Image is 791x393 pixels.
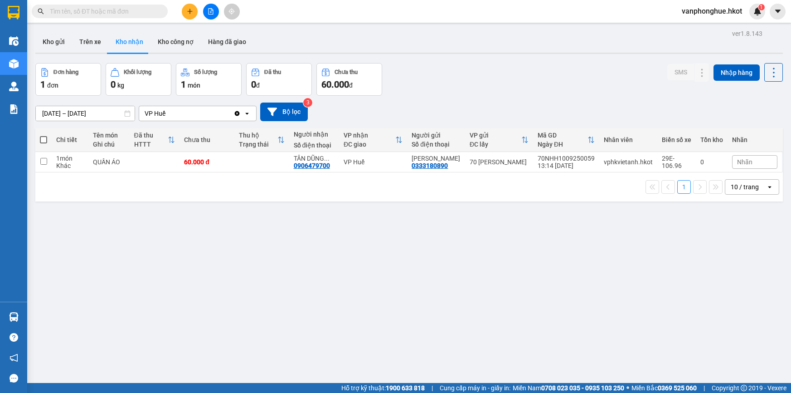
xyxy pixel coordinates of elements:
[150,31,201,53] button: Kho công nợ
[770,4,786,20] button: caret-down
[50,6,157,16] input: Tìm tên, số ĐT hoặc mã đơn
[53,69,78,75] div: Đơn hàng
[470,132,521,139] div: VP gửi
[9,82,19,91] img: warehouse-icon
[440,383,510,393] span: Cung cấp máy in - giấy in:
[294,162,330,169] div: 0906479700
[675,5,749,17] span: vanphonghue.hkot
[731,182,759,192] div: 10 / trang
[56,162,84,169] div: Khác
[35,63,101,96] button: Đơn hàng1đơn
[667,64,694,80] button: SMS
[35,31,72,53] button: Kho gửi
[201,31,253,53] button: Hàng đã giao
[349,82,353,89] span: đ
[40,79,45,90] span: 1
[344,132,395,139] div: VP nhận
[753,7,762,15] img: icon-new-feature
[412,155,461,162] div: HOÀNG LÂM
[344,158,403,166] div: VP Huế
[341,383,425,393] span: Hỗ trợ kỹ thuật:
[47,82,58,89] span: đơn
[432,383,433,393] span: |
[713,64,760,81] button: Nhập hàng
[704,383,705,393] span: |
[470,158,529,166] div: 70 [PERSON_NAME]
[106,63,171,96] button: Khối lượng0kg
[386,384,425,392] strong: 1900 633 818
[538,132,587,139] div: Mã GD
[412,162,448,169] div: 0333180890
[741,385,747,391] span: copyright
[93,158,125,166] div: QUẦN ÁO
[264,69,281,75] div: Đã thu
[8,6,19,20] img: logo-vxr
[658,384,697,392] strong: 0369 525 060
[188,82,200,89] span: món
[321,79,349,90] span: 60.000
[538,155,595,162] div: 70NHH1009250059
[194,69,217,75] div: Số lượng
[134,141,168,148] div: HTTT
[339,128,407,152] th: Toggle SortBy
[124,69,151,75] div: Khối lượng
[9,59,19,69] img: warehouse-icon
[541,384,624,392] strong: 0708 023 035 - 0935 103 250
[176,63,242,96] button: Số lượng1món
[228,8,235,15] span: aim
[36,106,135,121] input: Select a date range.
[182,4,198,20] button: plus
[533,128,599,152] th: Toggle SortBy
[344,141,395,148] div: ĐC giao
[72,31,108,53] button: Trên xe
[294,155,335,162] div: TÂN DŨNG SPORT
[662,136,691,143] div: Biển số xe
[134,132,168,139] div: Đã thu
[677,180,691,194] button: 1
[56,155,84,162] div: 1 món
[335,69,358,75] div: Chưa thu
[465,128,533,152] th: Toggle SortBy
[239,132,277,139] div: Thu hộ
[224,4,240,20] button: aim
[145,109,165,118] div: VP Huế
[470,141,521,148] div: ĐC lấy
[604,158,653,166] div: vphkvietanh.hkot
[758,4,765,10] sup: 1
[239,141,277,148] div: Trạng thái
[732,29,762,39] div: ver 1.8.143
[604,136,653,143] div: Nhân viên
[166,109,167,118] input: Selected VP Huế.
[233,110,241,117] svg: Clear value
[9,104,19,114] img: solution-icon
[9,36,19,46] img: warehouse-icon
[130,128,180,152] th: Toggle SortBy
[181,79,186,90] span: 1
[766,183,773,191] svg: open
[737,158,752,166] span: Nhãn
[700,158,723,166] div: 0
[234,128,289,152] th: Toggle SortBy
[9,312,19,322] img: warehouse-icon
[184,158,230,166] div: 60.000 đ
[10,374,18,383] span: message
[10,333,18,342] span: question-circle
[513,383,624,393] span: Miền Nam
[700,136,723,143] div: Tồn kho
[256,82,260,89] span: đ
[324,155,330,162] span: ...
[260,103,308,121] button: Bộ lọc
[538,141,587,148] div: Ngày ĐH
[294,142,335,149] div: Số điện thoại
[303,98,312,107] sup: 3
[10,354,18,362] span: notification
[626,386,629,390] span: ⚪️
[538,162,595,169] div: 13:14 [DATE]
[117,82,124,89] span: kg
[662,155,691,169] div: 29E-106.96
[38,8,44,15] span: search
[93,141,125,148] div: Ghi chú
[111,79,116,90] span: 0
[93,132,125,139] div: Tên món
[243,110,251,117] svg: open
